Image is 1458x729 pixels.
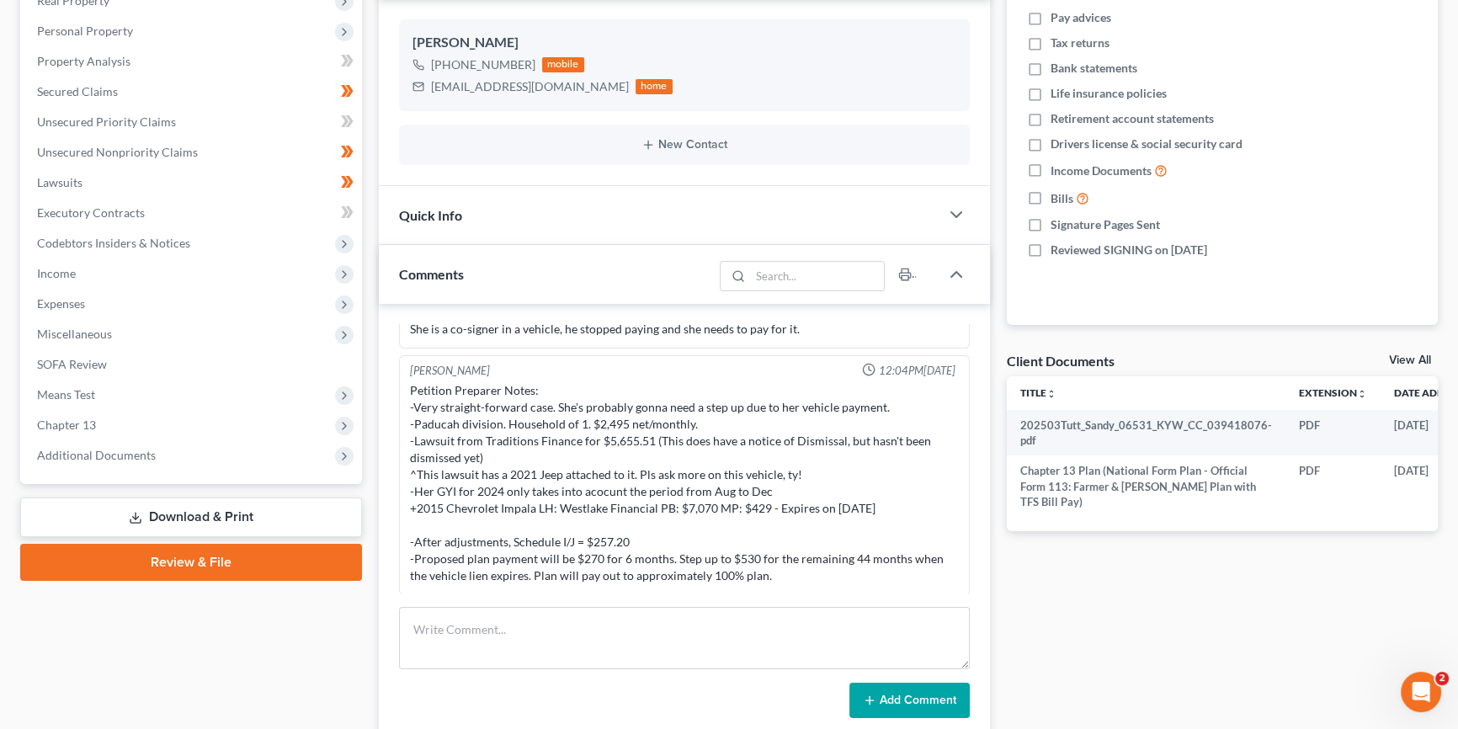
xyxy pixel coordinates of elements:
a: Property Analysis [24,46,362,77]
span: Drivers license & social security card [1051,136,1242,152]
div: Client Documents [1007,352,1115,370]
span: Expenses [37,296,85,311]
span: Unsecured Priority Claims [37,114,176,129]
a: Download & Print [20,498,362,537]
span: Personal Property [37,24,133,38]
a: Executory Contracts [24,198,362,228]
span: Quick Info [399,207,462,223]
td: Chapter 13 Plan (National Form Plan - Official Form 113: Farmer & [PERSON_NAME] Plan with TFS Bil... [1007,455,1285,517]
span: Pay advices [1051,9,1111,26]
div: [PERSON_NAME] [410,363,490,379]
div: [PHONE_NUMBER] [431,56,535,73]
span: Signature Pages Sent [1051,216,1160,233]
span: Income [37,266,76,280]
a: Secured Claims [24,77,362,107]
span: Codebtors Insiders & Notices [37,236,190,250]
i: unfold_more [1357,389,1367,399]
button: New Contact [412,138,956,152]
span: Means Test [37,387,95,402]
a: Lawsuits [24,168,362,198]
span: Comments [399,266,464,282]
span: Additional Documents [37,448,156,462]
span: Executory Contracts [37,205,145,220]
span: Chapter 13 [37,418,96,432]
td: 202503Tutt_Sandy_06531_KYW_CC_039418076-pdf [1007,410,1285,456]
span: Bills [1051,190,1073,207]
div: [EMAIL_ADDRESS][DOMAIN_NAME] [431,78,629,95]
div: home [636,79,673,94]
span: Bank statements [1051,60,1137,77]
span: Reviewed SIGNING on [DATE] [1051,242,1207,258]
button: Add Comment [849,683,970,718]
div: [PERSON_NAME] [412,33,956,53]
span: Life insurance policies [1051,85,1167,102]
a: SOFA Review [24,349,362,380]
span: Unsecured Nonpriority Claims [37,145,198,159]
iframe: Intercom live chat [1401,672,1441,712]
span: Property Analysis [37,54,130,68]
a: Titleunfold_more [1020,386,1056,399]
span: SOFA Review [37,357,107,371]
input: Search... [750,262,884,290]
span: 12:04PM[DATE] [879,363,955,379]
a: Review & File [20,544,362,581]
td: PDF [1285,410,1381,456]
td: PDF [1285,455,1381,517]
i: unfold_more [1046,389,1056,399]
div: Petition Preparer Notes: -Very straight-forward case. She's probably gonna need a step up due to ... [410,382,959,584]
span: 2 [1435,672,1449,685]
span: Lawsuits [37,175,82,189]
span: Income Documents [1051,162,1152,179]
a: Unsecured Priority Claims [24,107,362,137]
div: mobile [542,57,584,72]
span: Miscellaneous [37,327,112,341]
a: View All [1389,354,1431,366]
span: Secured Claims [37,84,118,98]
a: Unsecured Nonpriority Claims [24,137,362,168]
span: Tax returns [1051,35,1109,51]
a: Extensionunfold_more [1299,386,1367,399]
span: Retirement account statements [1051,110,1214,127]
